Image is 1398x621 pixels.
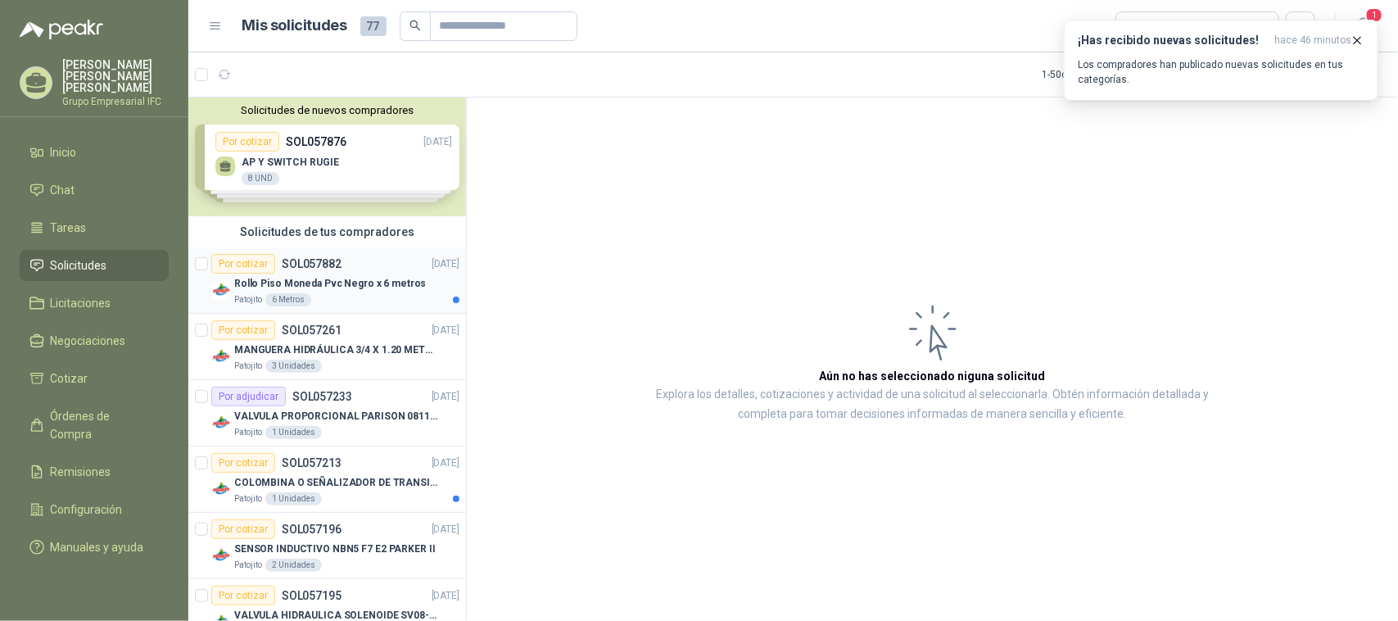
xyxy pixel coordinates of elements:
p: SOL057213 [282,457,342,469]
p: Patojito [234,360,262,373]
div: 6 Metros [265,293,311,306]
span: Negociaciones [51,332,126,350]
span: Manuales y ayuda [51,538,144,556]
a: Por cotizarSOL057261[DATE] Company LogoMANGUERA HIDRÁULICA 3/4 X 1.20 METROS DE LONGITUD HR-HR-AC... [188,314,466,380]
p: SOL057882 [282,258,342,270]
a: Negociaciones [20,325,169,356]
p: Patojito [234,293,262,306]
a: Por adjudicarSOL057233[DATE] Company LogoVALVULA PROPORCIONAL PARISON 0811404612 / 4WRPEH6C4 REXR... [188,380,466,446]
p: Patojito [234,426,262,439]
div: Por cotizar [211,519,275,539]
div: Por cotizar [211,453,275,473]
span: Tareas [51,219,87,237]
span: hace 46 minutos [1274,34,1351,48]
p: Patojito [234,492,262,505]
a: Solicitudes [20,250,169,281]
span: Configuración [51,501,123,519]
div: Por cotizar [211,320,275,340]
div: Por adjudicar [211,387,286,406]
p: SOL057261 [282,324,342,336]
p: MANGUERA HIDRÁULICA 3/4 X 1.20 METROS DE LONGITUD HR-HR-ACOPLADA [234,342,438,358]
p: [DATE] [432,323,459,338]
a: Por cotizarSOL057196[DATE] Company LogoSENSOR INDUCTIVO NBN5 F7 E2 PARKER IIPatojito2 Unidades [188,513,466,579]
a: Por cotizarSOL057882[DATE] Company LogoRollo Piso Moneda Pvc Negro x 6 metrosPatojito6 Metros [188,247,466,314]
div: Solicitudes de nuevos compradoresPor cotizarSOL057876[DATE] AP Y SWITCH RUGIE8 UNDPor cotizarSOL0... [188,97,466,216]
a: Configuración [20,494,169,525]
h1: Mis solicitudes [242,14,347,38]
p: [DATE] [432,588,459,604]
p: Explora los detalles, cotizaciones y actividad de una solicitud al seleccionarla. Obtén informaci... [631,385,1234,424]
div: 1 Unidades [265,492,322,505]
span: search [409,20,421,31]
img: Company Logo [211,347,231,366]
p: SOL057195 [282,590,342,601]
a: Órdenes de Compra [20,401,169,450]
span: Remisiones [51,463,111,481]
a: Manuales y ayuda [20,532,169,563]
div: 3 Unidades [265,360,322,373]
a: Por cotizarSOL057213[DATE] Company LogoCOLOMBINA O SEÑALIZADOR DE TRANSITOPatojito1 Unidades [188,446,466,513]
p: SOL057196 [282,524,342,535]
div: Por cotizar [211,586,275,605]
a: Licitaciones [20,288,169,319]
span: Solicitudes [51,256,107,274]
a: Cotizar [20,363,169,394]
button: 1 [1349,11,1378,41]
span: Chat [51,181,75,199]
div: 1 - 50 de 69 [1042,61,1137,88]
p: SENSOR INDUCTIVO NBN5 F7 E2 PARKER II [234,542,436,557]
h3: ¡Has recibido nuevas solicitudes! [1078,34,1268,48]
div: 1 Unidades [265,426,322,439]
div: 2 Unidades [265,559,322,572]
a: Tareas [20,212,169,243]
span: 1 [1365,7,1383,23]
div: Por cotizar [211,254,275,274]
img: Company Logo [211,479,231,499]
p: Rollo Piso Moneda Pvc Negro x 6 metros [234,276,426,292]
span: 77 [360,16,387,36]
p: SOL057233 [292,391,352,402]
img: Company Logo [211,280,231,300]
p: [PERSON_NAME] [PERSON_NAME] [PERSON_NAME] [62,59,169,93]
p: [DATE] [432,456,459,471]
span: Cotizar [51,369,88,388]
p: [DATE] [432,522,459,537]
p: Los compradores han publicado nuevas solicitudes en tus categorías. [1078,57,1364,87]
span: Licitaciones [51,294,111,312]
button: Solicitudes de nuevos compradores [195,104,459,116]
p: VALVULA PROPORCIONAL PARISON 0811404612 / 4WRPEH6C4 REXROTH [234,409,438,424]
span: Inicio [51,143,77,161]
h3: Aún no has seleccionado niguna solicitud [820,367,1046,385]
div: Todas [1126,17,1160,35]
p: [DATE] [432,389,459,405]
div: Solicitudes de tus compradores [188,216,466,247]
a: Chat [20,175,169,206]
button: ¡Has recibido nuevas solicitudes!hace 46 minutos Los compradores han publicado nuevas solicitudes... [1064,20,1378,101]
p: Patojito [234,559,262,572]
span: Órdenes de Compra [51,407,153,443]
p: COLOMBINA O SEÑALIZADOR DE TRANSITO [234,475,438,491]
p: Grupo Empresarial IFC [62,97,169,107]
img: Company Logo [211,413,231,433]
p: [DATE] [432,256,459,272]
img: Logo peakr [20,20,103,39]
img: Company Logo [211,546,231,565]
a: Remisiones [20,456,169,487]
a: Inicio [20,137,169,168]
